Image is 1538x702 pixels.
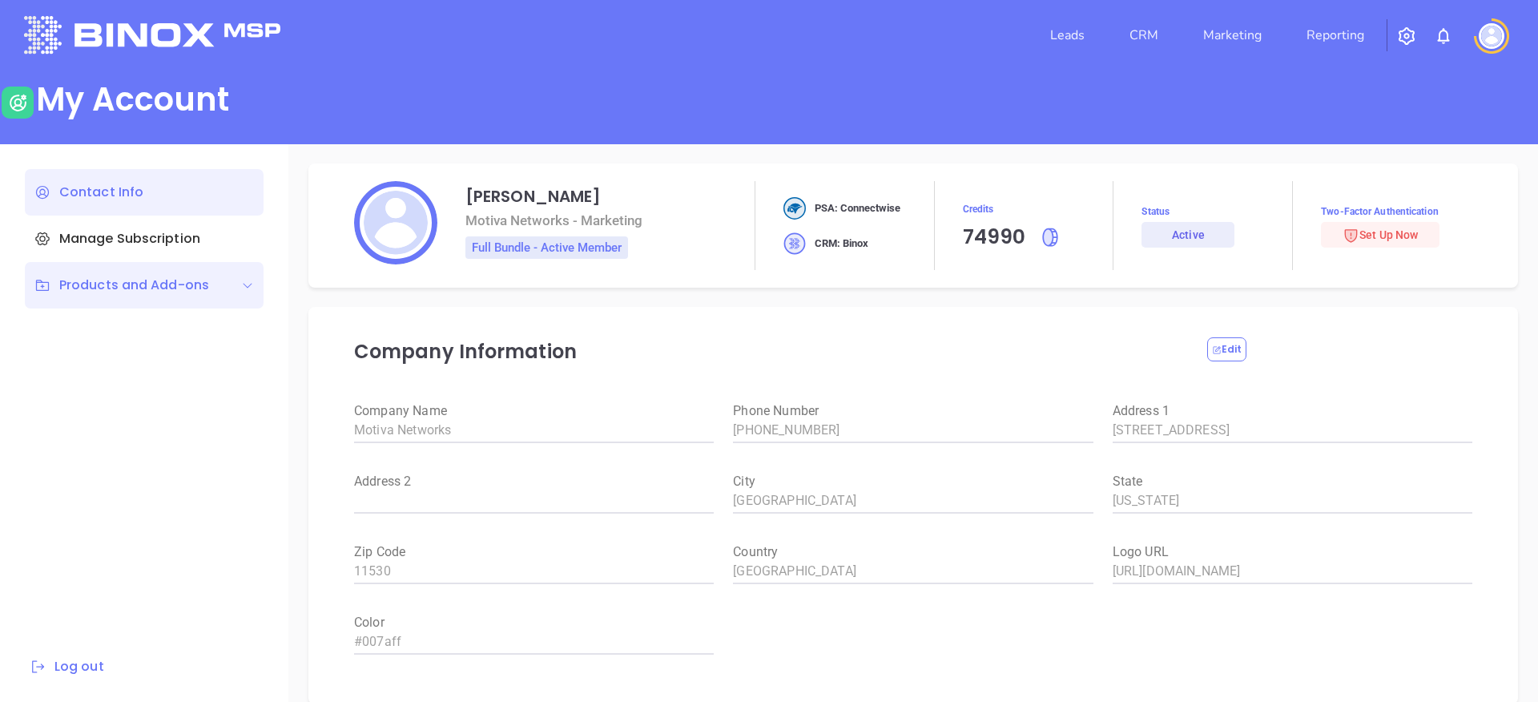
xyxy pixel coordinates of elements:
[354,629,714,655] input: weight
[1113,475,1472,488] label: State
[1044,19,1091,51] a: Leads
[25,656,109,677] button: Log out
[783,232,806,255] img: crm
[733,559,1093,584] input: weight
[2,87,34,119] img: user
[465,188,601,204] div: [PERSON_NAME]
[1434,26,1453,46] img: iconNotification
[354,616,714,629] label: Color
[34,276,209,295] div: Products and Add-ons
[783,232,868,255] div: CRM: Binox
[1197,19,1268,51] a: Marketing
[1321,204,1472,219] span: Two-Factor Authentication
[733,488,1093,514] input: weight
[733,546,1093,559] label: Country
[733,418,1093,443] input: weight
[1172,222,1205,248] div: Active
[25,169,264,216] div: Contact Info
[783,197,806,220] img: crm
[354,488,714,514] input: weight
[354,546,714,559] label: Zip Code
[963,200,1113,219] span: Credits
[963,222,1026,252] div: 74990
[733,475,1093,488] label: City
[24,16,280,54] img: logo
[25,262,264,309] div: Products and Add-ons
[1113,418,1472,443] input: weight
[36,80,229,119] div: My Account
[1113,559,1472,584] input: weight
[1113,546,1472,559] label: Logo URL
[1300,19,1371,51] a: Reporting
[1113,405,1472,418] label: Address 1
[783,197,900,220] div: PSA: Connectwise
[25,216,264,262] div: Manage Subscription
[354,337,1188,366] p: Company Information
[1141,204,1292,219] span: Status
[354,475,714,488] label: Address 2
[1479,23,1504,49] img: user
[1343,228,1418,241] span: Set Up Now
[354,405,714,418] label: Company Name
[354,559,714,584] input: weight
[354,418,714,443] input: weight
[1207,337,1246,361] button: Edit
[1397,26,1416,46] img: iconSetting
[465,212,642,228] div: Motiva Networks - Marketing
[733,405,1093,418] label: Phone Number
[1113,488,1472,514] input: weight
[1123,19,1165,51] a: CRM
[354,181,437,264] img: profile
[465,236,628,259] div: Full Bundle - Active Member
